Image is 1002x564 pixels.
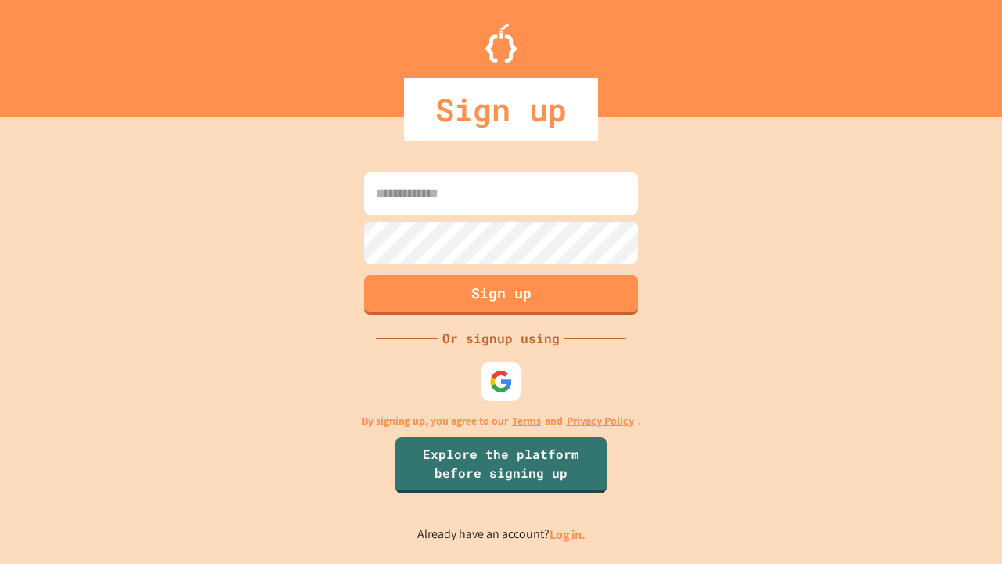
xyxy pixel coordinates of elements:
[489,370,513,393] img: google-icon.svg
[438,329,564,348] div: Or signup using
[417,525,586,544] p: Already have an account?
[567,413,634,429] a: Privacy Policy
[364,275,638,315] button: Sign up
[395,437,607,493] a: Explore the platform before signing up
[485,23,517,63] img: Logo.svg
[550,526,586,543] a: Log in.
[362,413,641,429] p: By signing up, you agree to our and .
[512,413,541,429] a: Terms
[404,78,598,141] div: Sign up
